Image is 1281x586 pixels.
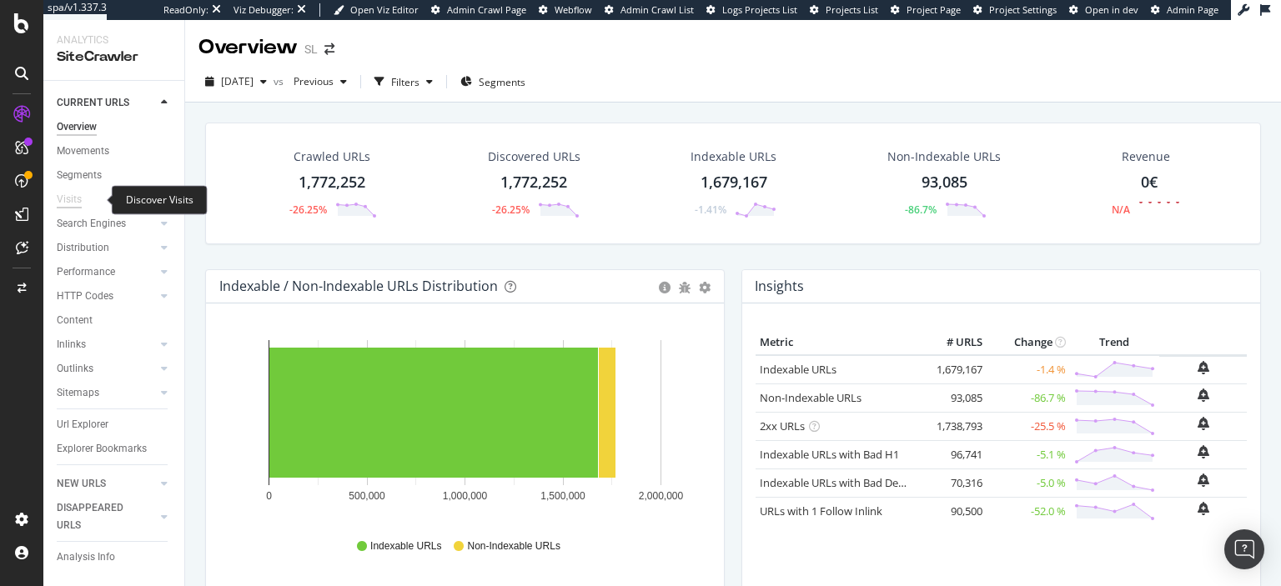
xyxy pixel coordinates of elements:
a: HTTP Codes [57,288,156,305]
span: Non-Indexable URLs [467,539,560,553]
div: HTTP Codes [57,288,113,305]
td: -25.5 % [987,412,1070,440]
a: 2xx URLs [760,418,805,433]
div: Analytics [57,33,171,48]
div: SL [304,41,318,58]
h4: Insights [755,275,804,298]
div: Indexable / Non-Indexable URLs Distribution [219,278,498,294]
div: -26.25% [492,203,530,217]
div: 1,772,252 [299,172,365,193]
td: -1.4 % [987,355,1070,384]
td: 96,741 [920,440,987,468]
button: [DATE] [198,68,274,95]
th: Metric [756,330,920,355]
div: circle-info [659,282,671,293]
a: Indexable URLs with Bad Description [760,475,942,490]
a: CURRENT URLS [57,94,156,112]
a: Analysis Info [57,548,173,566]
td: 1,679,167 [920,355,987,384]
div: Filters [391,75,419,89]
button: Filters [368,68,440,95]
div: bug [679,282,691,293]
span: Admin Page [1167,3,1218,16]
a: Performance [57,263,156,281]
div: bell-plus [1198,502,1209,515]
span: vs [274,74,287,88]
div: Sitemaps [57,384,99,402]
a: Admin Crawl Page [431,3,526,17]
a: Movements [57,143,173,160]
span: Logs Projects List [722,3,797,16]
div: bell-plus [1198,473,1209,487]
span: Open in dev [1085,3,1138,16]
span: Admin Crawl Page [447,3,526,16]
td: -5.0 % [987,468,1070,497]
a: Sitemaps [57,384,156,402]
div: Explorer Bookmarks [57,440,147,458]
td: 93,085 [920,383,987,412]
div: Open Intercom Messenger [1224,529,1264,569]
div: Outlinks [57,360,93,378]
span: Webflow [555,3,592,16]
div: Content [57,312,93,329]
span: Indexable URLs [370,539,441,553]
a: Open Viz Editor [334,3,419,17]
text: 1,000,000 [443,490,488,502]
a: DISAPPEARED URLS [57,499,156,534]
button: Segments [454,68,532,95]
div: Url Explorer [57,416,108,433]
svg: A chart. [219,330,711,523]
a: Open in dev [1069,3,1138,17]
th: Change [987,330,1070,355]
div: Crawled URLs [294,148,370,165]
span: 0€ [1141,172,1158,192]
a: Projects List [810,3,878,17]
a: Content [57,312,173,329]
div: Viz Debugger: [234,3,294,17]
div: CURRENT URLS [57,94,129,112]
a: Non-Indexable URLs [760,390,862,405]
span: Revenue [1122,148,1170,165]
div: Inlinks [57,336,86,353]
a: Indexable URLs [760,362,836,377]
th: Trend [1070,330,1159,355]
div: bell-plus [1198,445,1209,458]
a: NEW URLS [57,475,156,493]
div: ReadOnly: [163,3,208,17]
div: Segments [57,167,102,184]
td: -52.0 % [987,497,1070,525]
td: -5.1 % [987,440,1070,468]
a: Project Settings [973,3,1057,17]
text: 500,000 [349,490,385,502]
div: Movements [57,143,109,160]
span: Admin Crawl List [620,3,694,16]
div: gear [699,282,711,293]
td: 1,738,793 [920,412,987,440]
div: bell-plus [1198,388,1209,402]
a: Segments [57,167,173,184]
div: DISAPPEARED URLS [57,499,141,534]
a: Overview [57,118,173,136]
div: Distribution [57,239,109,257]
span: 2025 Aug. 22nd [221,74,254,88]
div: -1.41% [695,203,726,217]
span: Open Viz Editor [350,3,419,16]
div: -86.7% [905,203,937,217]
div: Discover Visits [112,185,208,214]
div: N/A [1112,203,1130,217]
div: 1,772,252 [500,172,567,193]
span: Previous [287,74,334,88]
a: Logs Projects List [706,3,797,17]
a: Admin Crawl List [605,3,694,17]
text: 2,000,000 [639,490,684,502]
div: bell-plus [1198,417,1209,430]
td: 70,316 [920,468,987,497]
div: -26.25% [289,203,327,217]
a: Outlinks [57,360,156,378]
a: URLs with 1 Follow Inlink [760,503,882,518]
a: Inlinks [57,336,156,353]
a: Webflow [539,3,592,17]
span: Segments [479,75,525,89]
a: Search Engines [57,215,156,233]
